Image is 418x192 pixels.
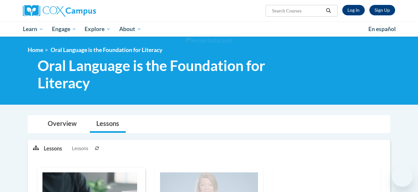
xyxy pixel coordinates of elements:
[23,5,96,17] img: Cox Campus
[85,25,111,33] span: Explore
[41,115,83,133] a: Overview
[342,5,365,15] a: Log In
[271,7,324,15] input: Search Courses
[51,46,162,53] span: Oral Language is the Foundation for Literacy
[23,25,43,33] span: Learn
[368,26,396,32] span: En español
[44,145,62,152] p: Lessons
[392,166,413,187] iframe: Button to launch messaging window
[52,25,76,33] span: Engage
[90,115,126,133] a: Lessons
[364,22,400,36] a: En español
[72,145,88,152] span: Lessons
[48,22,81,37] a: Engage
[186,37,232,44] img: Section background
[19,22,48,37] a: Learn
[119,25,141,33] span: About
[28,46,43,53] a: Home
[369,5,395,15] a: Register
[18,22,400,37] div: Main menu
[115,22,146,37] a: About
[80,22,115,37] a: Explore
[324,7,333,15] button: Search
[38,57,307,92] span: Oral Language is the Foundation for Literacy
[23,5,140,17] a: Cox Campus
